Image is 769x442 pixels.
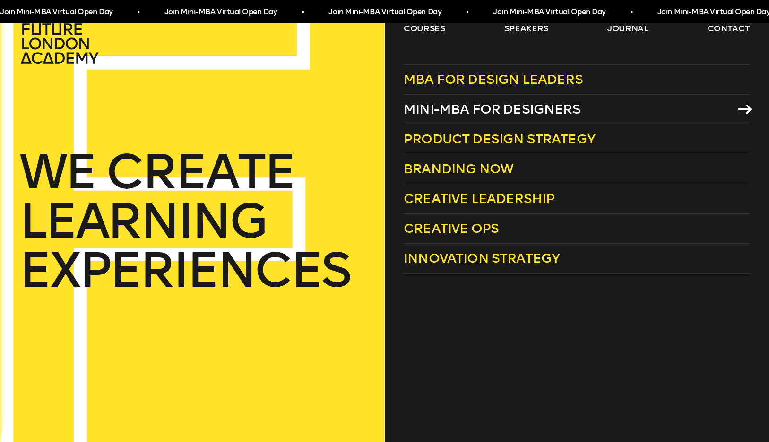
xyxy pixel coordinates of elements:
span: • [466,4,468,21]
span: Creative Ops [404,221,499,236]
a: Creative Leadership [404,184,750,214]
span: Mini-MBA for Designers [404,101,580,117]
a: contact [708,23,750,34]
a: MBA for Design Leaders [404,64,750,95]
a: Mini-MBA for Designers [404,95,750,124]
a: Innovation Strategy [404,244,750,274]
span: Branding Now [404,161,513,177]
span: Product Design Strategy [404,131,595,147]
span: • [137,4,139,21]
a: speakers [504,23,548,34]
a: journal [607,23,648,34]
a: Branding Now [404,154,750,184]
a: Product Design Strategy [404,124,750,154]
a: Creative Ops [404,214,750,244]
a: courses [404,23,445,34]
span: • [630,4,632,21]
span: Creative Leadership [404,191,554,206]
span: • [302,4,304,21]
span: Innovation Strategy [404,250,560,266]
span: MBA for Design Leaders [404,71,583,87]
